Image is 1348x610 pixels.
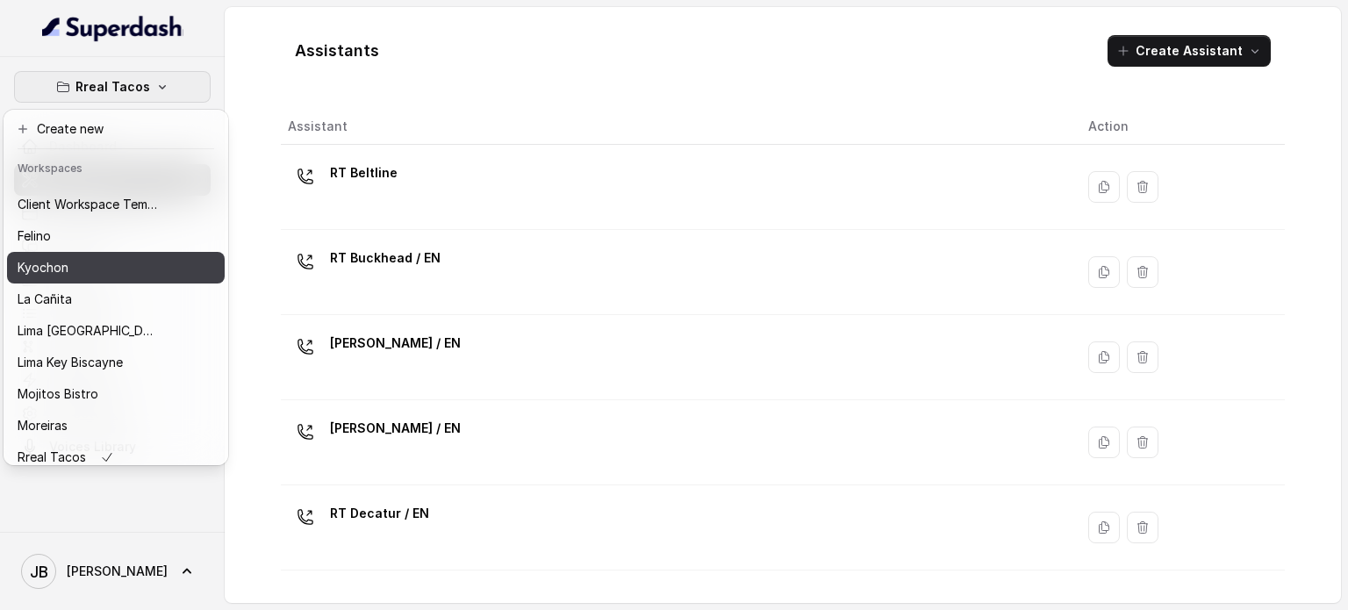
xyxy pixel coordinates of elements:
[14,71,211,103] button: Rreal Tacos
[18,415,68,436] p: Moreiras
[18,384,98,405] p: Mojitos Bistro
[7,113,225,145] button: Create new
[18,320,158,341] p: Lima [GEOGRAPHIC_DATA]
[75,76,150,97] p: Rreal Tacos
[7,153,225,181] header: Workspaces
[18,257,68,278] p: Kyochon
[18,194,158,215] p: Client Workspace Template
[4,110,228,465] div: Rreal Tacos
[18,289,72,310] p: La Cañita
[18,447,86,468] p: Rreal Tacos
[18,352,123,373] p: Lima Key Biscayne
[18,226,51,247] p: Felino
